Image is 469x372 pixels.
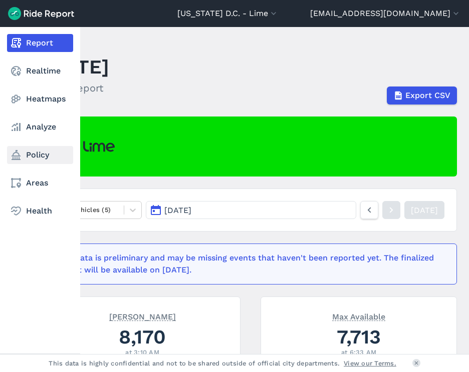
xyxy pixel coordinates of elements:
[57,347,228,357] div: at 3:10 AM
[273,347,444,357] div: at 6:33 AM
[7,34,73,52] a: Report
[164,205,191,215] span: [DATE]
[177,7,279,19] button: [US_STATE] D.C. - Lime
[405,89,450,101] span: Export CSV
[7,62,73,80] a: Realtime
[273,323,444,350] div: 7,713
[332,311,385,321] span: Max Available
[56,136,115,157] img: Lime
[7,146,73,164] a: Policy
[7,202,73,220] a: Health
[146,201,356,219] button: [DATE]
[109,311,176,321] span: [PERSON_NAME]
[344,358,396,368] a: View our Terms.
[7,118,73,136] a: Analyze
[404,201,444,219] a: [DATE]
[7,90,73,108] a: Heatmaps
[57,323,228,350] div: 8,170
[310,7,461,19] button: [EMAIL_ADDRESS][DOMAIN_NAME]
[8,7,74,20] img: Ride Report
[57,252,438,276] div: This data is preliminary and may be missing events that haven't been reported yet. The finalized ...
[387,86,457,104] button: Export CSV
[7,174,73,192] a: Areas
